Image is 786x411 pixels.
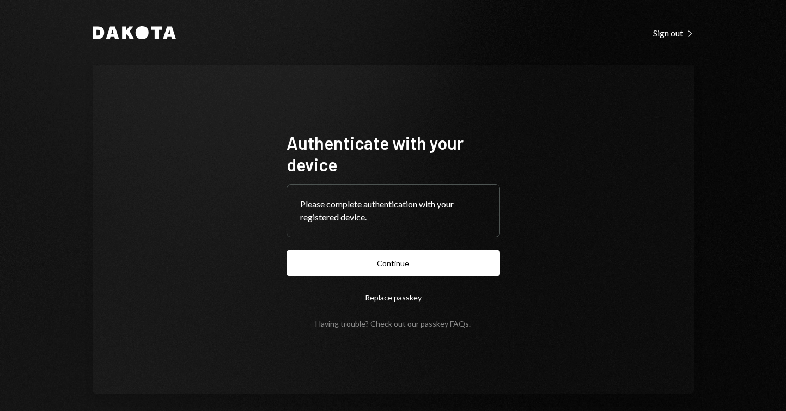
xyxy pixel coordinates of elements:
a: Sign out [653,27,694,39]
h1: Authenticate with your device [287,132,500,175]
button: Replace passkey [287,285,500,310]
a: passkey FAQs [421,319,469,329]
div: Sign out [653,28,694,39]
div: Please complete authentication with your registered device. [300,198,486,224]
button: Continue [287,250,500,276]
div: Having trouble? Check out our . [315,319,471,328]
